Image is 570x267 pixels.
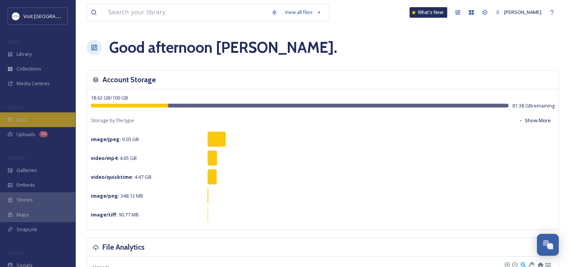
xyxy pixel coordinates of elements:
span: Storage by file type [91,117,134,124]
strong: image/png : [91,192,119,199]
a: View all files [281,5,325,20]
span: UGC [17,116,27,123]
div: Zoom In [504,262,509,267]
span: Stories [17,196,33,203]
a: [PERSON_NAME] [492,5,545,20]
span: Galleries [17,167,37,174]
span: Maps [17,211,29,218]
h3: Account Storage [102,74,156,85]
span: 90.77 MB [91,211,139,218]
span: COLLECT [8,104,24,110]
span: WIDGETS [8,155,25,161]
strong: image/jpeg : [91,136,121,143]
span: Embeds [17,181,35,189]
span: 4.65 GB [91,155,137,161]
span: SnapLink [17,226,37,233]
strong: video/quicktime : [91,173,133,180]
div: Panning [529,262,533,267]
span: MEDIA [8,39,21,44]
span: Library [17,51,32,58]
span: 81.38 GB remaining [512,102,555,109]
input: Search your library [104,4,267,21]
span: Media Centres [17,80,50,87]
strong: image/tiff : [91,211,118,218]
span: Visit [GEOGRAPHIC_DATA] [23,12,82,20]
img: Circle%20Logo.png [12,12,20,20]
span: 4.47 GB [91,173,151,180]
h1: Good afternoon [PERSON_NAME] . [109,36,337,59]
span: 9.03 GB [91,136,139,143]
h3: File Analytics [102,242,145,253]
button: Show More [515,113,555,128]
div: Zoom Out [512,262,517,267]
span: 18.62 GB / 100 GB [91,94,128,101]
strong: video/mp4 : [91,155,119,161]
div: 74 [39,131,48,137]
span: Collections [17,65,41,72]
span: 348.12 MB [91,192,143,199]
span: SOCIALS [8,250,23,256]
span: [PERSON_NAME] [504,9,541,15]
button: Open Chat [537,234,559,256]
span: Uploads [17,131,35,138]
a: What's New [410,7,447,18]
